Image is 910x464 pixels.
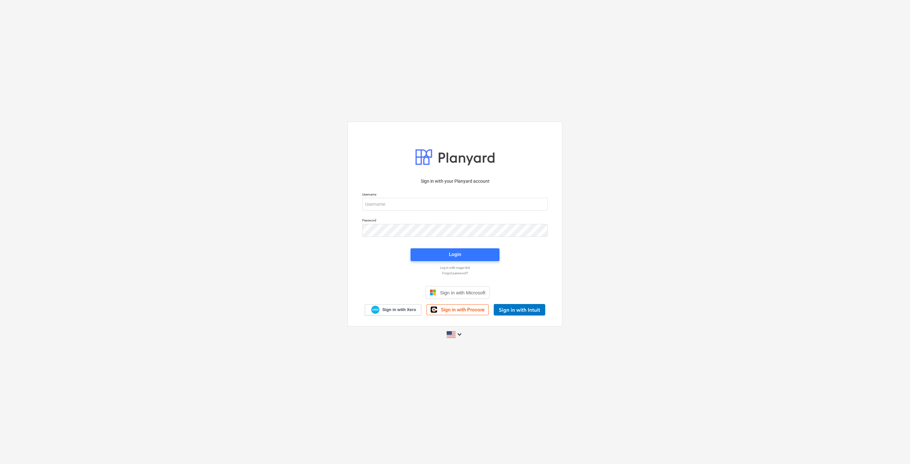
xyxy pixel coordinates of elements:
a: Sign in with Xero [365,304,422,316]
div: Login [449,250,461,259]
span: Sign in with Microsoft [440,290,485,295]
p: Sign in with your Planyard account [362,178,548,185]
p: Password [362,218,548,224]
img: Xero logo [371,306,379,314]
i: keyboard_arrow_down [456,331,463,338]
p: Username [362,192,548,198]
input: Username [362,198,548,211]
a: Log in with magic link [359,266,551,270]
span: Sign in with Xero [382,307,416,313]
a: Sign in with Procore [427,304,489,315]
span: Sign in with Procore [441,307,484,313]
button: Login [411,248,499,261]
img: Microsoft logo [430,289,436,296]
a: Forgot password? [359,271,551,275]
